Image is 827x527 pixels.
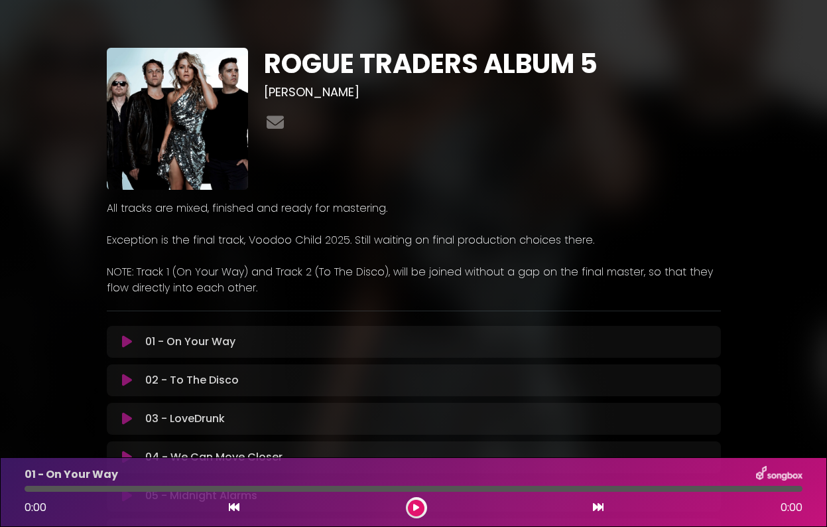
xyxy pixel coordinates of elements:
[145,449,283,465] p: 04 - We Can Move Closer
[145,334,235,350] p: 01 - On Your Way
[145,411,225,427] p: 03 - LoveDrunk
[107,200,721,216] p: All tracks are mixed, finished and ready for mastering.
[264,48,721,80] h1: ROGUE TRADERS ALBUM 5
[25,500,46,515] span: 0:00
[107,264,721,296] p: NOTE: Track 1 (On Your Way) and Track 2 (To The Disco), will be joined without a gap on the final...
[145,372,239,388] p: 02 - To The Disco
[781,500,802,516] span: 0:00
[756,466,802,483] img: songbox-logo-white.png
[264,85,721,100] h3: [PERSON_NAME]
[25,467,118,483] p: 01 - On Your Way
[107,232,721,248] p: Exception is the final track, Voodoo Child 2025. Still waiting on final production choices there.
[107,48,249,190] img: ms3WGxLGRahucLwHUT3m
